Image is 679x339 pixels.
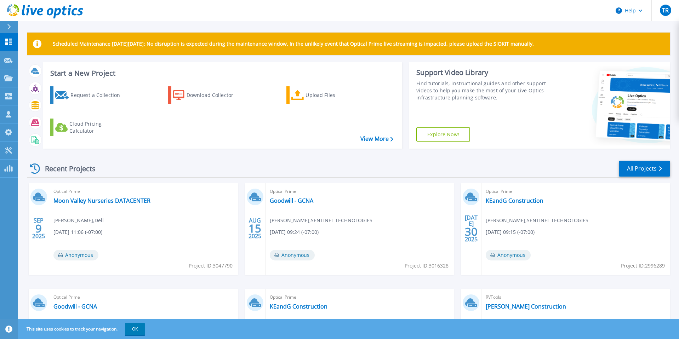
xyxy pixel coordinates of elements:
[50,119,129,136] a: Cloud Pricing Calculator
[270,188,450,195] span: Optical Prime
[270,293,450,301] span: Optical Prime
[249,225,261,231] span: 15
[53,228,102,236] span: [DATE] 11:06 (-07:00)
[53,41,534,47] p: Scheduled Maintenance [DATE][DATE]: No disruption is expected during the maintenance window. In t...
[662,7,669,13] span: TR
[53,303,97,310] a: Goodwill - GCNA
[53,217,104,224] span: [PERSON_NAME] , Dell
[168,86,247,104] a: Download Collector
[486,188,666,195] span: Optical Prime
[248,216,262,241] div: AUG 2025
[19,323,145,335] span: This site uses cookies to track your navigation.
[270,217,372,224] span: [PERSON_NAME] , SENTINEL TECHNOLOGIES
[405,262,449,270] span: Project ID: 3016328
[486,228,535,236] span: [DATE] 09:15 (-07:00)
[486,197,543,204] a: KEandG Construction
[270,197,313,204] a: Goodwill - GCNA
[69,120,126,134] div: Cloud Pricing Calculator
[187,88,243,102] div: Download Collector
[621,262,665,270] span: Project ID: 2996289
[32,216,45,241] div: SEP 2025
[35,225,42,231] span: 9
[416,127,470,142] a: Explore Now!
[360,136,393,142] a: View More
[464,216,478,241] div: [DATE] 2025
[189,262,233,270] span: Project ID: 3047790
[286,86,365,104] a: Upload Files
[70,88,127,102] div: Request a Collection
[416,80,549,101] div: Find tutorials, instructional guides and other support videos to help you make the most of your L...
[53,293,234,301] span: Optical Prime
[306,88,362,102] div: Upload Files
[53,188,234,195] span: Optical Prime
[486,293,666,301] span: RVTools
[486,250,531,260] span: Anonymous
[50,69,393,77] h3: Start a New Project
[270,250,315,260] span: Anonymous
[50,86,129,104] a: Request a Collection
[53,197,150,204] a: Moon Valley Nurseries DATACENTER
[27,160,105,177] div: Recent Projects
[619,161,670,177] a: All Projects
[270,228,319,236] span: [DATE] 09:24 (-07:00)
[465,229,478,235] span: 30
[416,68,549,77] div: Support Video Library
[270,303,327,310] a: KEandG Construction
[125,323,145,335] button: OK
[486,303,566,310] a: [PERSON_NAME] Construction
[486,217,588,224] span: [PERSON_NAME] , SENTINEL TECHNOLOGIES
[53,250,98,260] span: Anonymous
